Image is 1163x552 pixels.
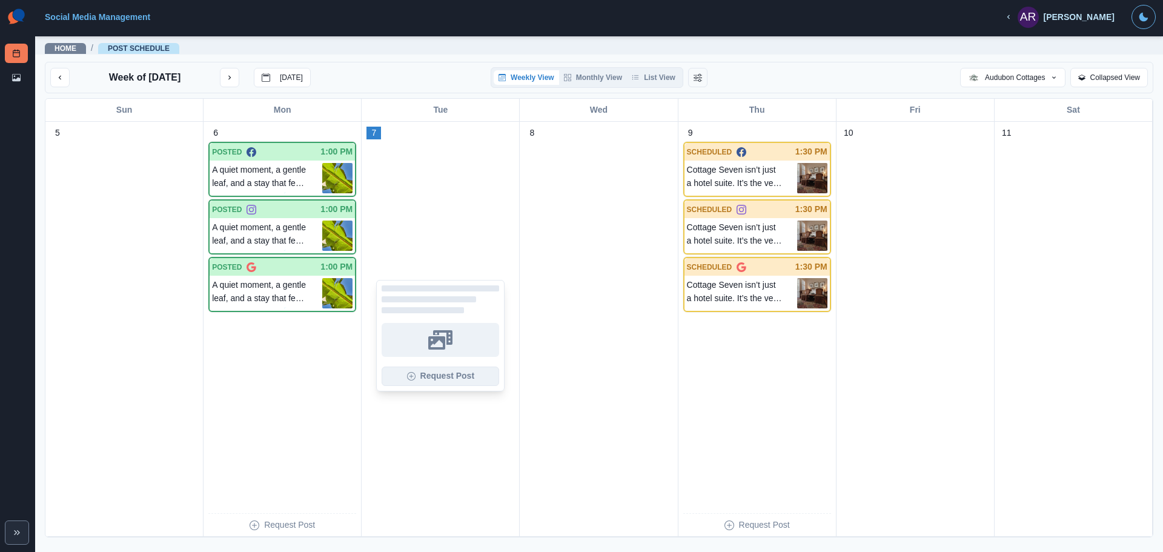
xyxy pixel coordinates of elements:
img: s9gkqm6gcscuyjwb6d3i [322,278,353,308]
p: 7 [371,127,376,139]
nav: breadcrumb [45,42,179,55]
div: Sun [45,99,204,121]
p: 1:00 PM [320,261,353,273]
img: a5zpbircvu4lnsetrdhl [797,221,827,251]
img: 174711812592111 [968,71,980,84]
p: Week of [DATE] [109,70,181,85]
p: 1:30 PM [795,261,827,273]
p: 1:30 PM [795,203,827,216]
p: Cottage Seven isn’t just a hotel suite. It’s the very space [PERSON_NAME] used as his art studio ... [687,163,797,193]
img: a5zpbircvu4lnsetrdhl [797,278,827,308]
div: Fri [837,99,995,121]
p: POSTED [212,147,242,158]
a: Post Schedule [5,44,28,63]
div: Mon [204,99,362,121]
p: 5 [55,127,60,139]
button: List View [627,70,680,85]
span: / [91,42,93,55]
p: POSTED [212,262,242,273]
p: Cottage Seven isn’t just a hotel suite. It’s the very space [PERSON_NAME] used as his art studio ... [687,278,797,308]
p: SCHEDULED [687,147,732,158]
p: SCHEDULED [687,204,732,215]
p: [DATE] [280,73,303,82]
p: 11 [1002,127,1012,139]
p: POSTED [212,204,242,215]
button: go to today [254,68,311,87]
p: 6 [213,127,218,139]
p: 10 [844,127,853,139]
img: s9gkqm6gcscuyjwb6d3i [322,163,353,193]
button: Change View Order [688,68,707,87]
p: A quiet moment, a gentle leaf, and a stay that feels like pure serenity. 🍃 [212,278,322,308]
button: Monthly View [559,70,627,85]
p: 8 [530,127,535,139]
div: Thu [678,99,837,121]
div: Sat [995,99,1153,121]
p: SCHEDULED [687,262,732,273]
p: Request Post [739,519,790,531]
p: 1:30 PM [795,145,827,158]
div: [PERSON_NAME] [1044,12,1115,22]
button: Expand [5,520,29,545]
div: Amanda Ruth [1020,2,1036,32]
a: Media Library [5,68,28,87]
div: Wed [520,99,678,121]
img: s9gkqm6gcscuyjwb6d3i [322,221,353,251]
button: Audubon Cottages [960,68,1065,87]
p: A quiet moment, a gentle leaf, and a stay that feels like pure serenity. 🍃 [212,221,322,251]
p: 9 [688,127,693,139]
button: [PERSON_NAME] [995,5,1124,29]
button: Request Post [382,367,499,386]
button: Toggle Mode [1132,5,1156,29]
p: Request Post [264,519,315,531]
button: Collapsed View [1070,68,1148,87]
a: Post Schedule [108,44,170,53]
p: 1:00 PM [320,203,353,216]
button: previous month [50,68,70,87]
img: a5zpbircvu4lnsetrdhl [797,163,827,193]
a: Home [55,44,76,53]
p: A quiet moment, a gentle leaf, and a stay that feels like pure serenity. 🍃 [212,163,322,193]
p: Cottage Seven isn’t just a hotel suite. It’s the very space [PERSON_NAME] used as his art studio ... [687,221,797,251]
p: 1:00 PM [320,145,353,158]
button: Weekly View [494,70,559,85]
button: next month [220,68,239,87]
a: Social Media Management [45,12,150,22]
div: Tue [362,99,520,121]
